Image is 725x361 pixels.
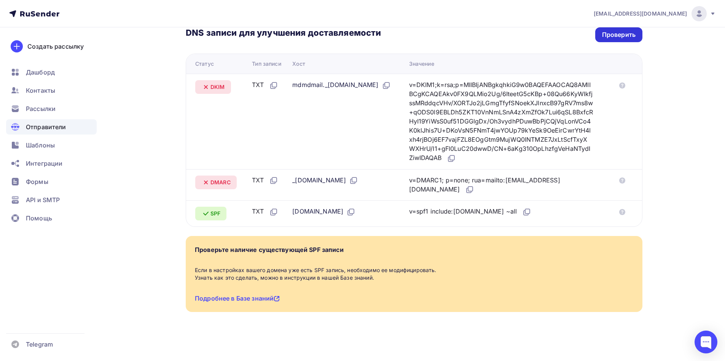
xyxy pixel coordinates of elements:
div: TXT [252,207,278,217]
div: Статус [195,60,214,68]
div: Создать рассылку [27,42,84,51]
a: [EMAIL_ADDRESS][DOMAIN_NAME] [594,6,716,21]
span: DKIM [210,83,225,91]
div: Значение [409,60,434,68]
a: Дашборд [6,65,97,80]
div: v=DKIM1;k=rsa;p=MIIBIjANBgkqhkiG9w0BAQEFAAOCAQ8AMIIBCgKCAQEAkv0FX9QLMio2Ug/6IteetG5cKBp+08Qu66KyW... [409,80,593,163]
div: Хост [292,60,305,68]
span: Рассылки [26,104,56,113]
a: Шаблоны [6,138,97,153]
div: mdmdmail._[DOMAIN_NAME] [292,80,390,90]
span: Отправители [26,122,66,131]
div: Проверить [602,30,636,39]
div: Если в настройках вашего домена уже есть SPF запись, необходимо ее модифицировать. Узнать как это... [195,266,633,282]
a: Контакты [6,83,97,98]
h3: DNS записи для улучшения доставляемости [186,27,381,40]
span: Telegram [26,340,53,349]
div: Тип записи [252,60,281,68]
a: Подробнее в Базе знаний [195,294,280,302]
a: Рассылки [6,101,97,116]
div: v=spf1 include:[DOMAIN_NAME] ~all [409,207,532,217]
span: DMARC [210,179,231,186]
span: Шаблоны [26,141,55,150]
span: Формы [26,177,48,186]
span: [EMAIL_ADDRESS][DOMAIN_NAME] [594,10,687,17]
div: v=DMARC1; p=none; rua=mailto:[EMAIL_ADDRESS][DOMAIN_NAME] [409,176,593,195]
span: Помощь [26,214,52,223]
div: Проверьте наличие существующей SPF записи [195,245,344,254]
div: TXT [252,176,278,185]
div: _[DOMAIN_NAME] [292,176,358,185]
div: TXT [252,80,278,90]
span: SPF [210,210,220,217]
span: Дашборд [26,68,55,77]
a: Отправители [6,119,97,135]
span: API и SMTP [26,195,60,204]
div: [DOMAIN_NAME] [292,207,355,217]
a: Формы [6,174,97,189]
span: Контакты [26,86,55,95]
span: Интеграции [26,159,62,168]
